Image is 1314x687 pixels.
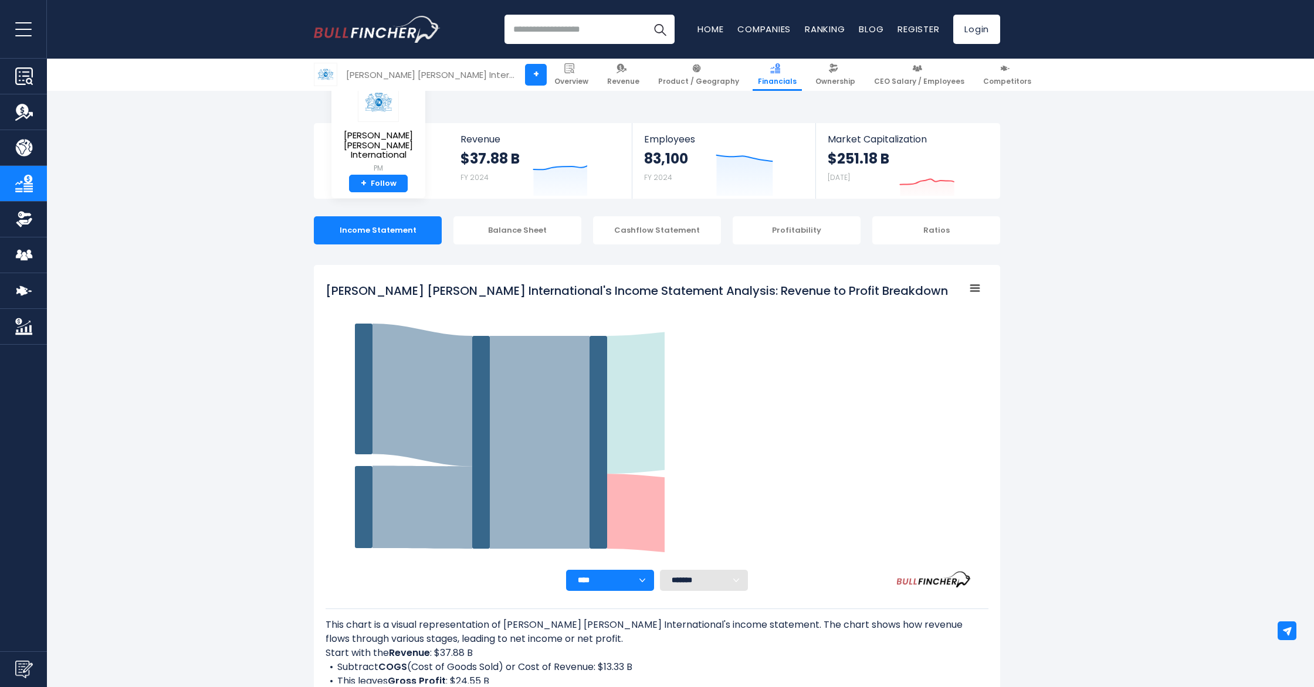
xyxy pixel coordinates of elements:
[810,59,861,91] a: Ownership
[733,216,861,244] div: Profitability
[828,172,850,182] small: [DATE]
[983,77,1031,86] span: Competitors
[898,23,939,35] a: Register
[326,277,988,570] svg: Philip Morris International's Income Statement Analysis: Revenue to Profit Breakdown
[872,216,1000,244] div: Ratios
[389,646,430,659] b: Revenue
[314,16,440,43] a: Go to homepage
[874,77,964,86] span: CEO Salary / Employees
[978,59,1037,91] a: Competitors
[593,216,721,244] div: Cashflow Statement
[460,149,520,168] strong: $37.88 B
[607,77,639,86] span: Revenue
[346,68,516,81] div: [PERSON_NAME] [PERSON_NAME] International
[326,660,988,674] li: Subtract (Cost of Goods Sold) or Cost of Revenue: $13.33 B
[645,15,675,44] button: Search
[737,23,791,35] a: Companies
[349,175,408,193] a: +Follow
[326,618,988,683] div: This chart is a visual representation of [PERSON_NAME] [PERSON_NAME] International's income state...
[697,23,723,35] a: Home
[828,149,889,168] strong: $251.18 B
[378,660,407,674] b: COGS
[658,77,739,86] span: Product / Geography
[653,59,744,91] a: Product / Geography
[340,82,416,175] a: [PERSON_NAME] [PERSON_NAME] International PM
[953,15,1000,44] a: Login
[15,210,33,228] img: Ownership
[341,163,416,174] small: PM
[460,134,621,145] span: Revenue
[341,131,416,160] span: [PERSON_NAME] [PERSON_NAME] International
[644,149,688,168] strong: 83,100
[361,178,367,189] strong: +
[358,83,399,122] img: PM logo
[828,134,987,145] span: Market Capitalization
[815,77,855,86] span: Ownership
[460,172,489,182] small: FY 2024
[525,64,547,86] a: +
[632,123,815,199] a: Employees 83,100 FY 2024
[314,216,442,244] div: Income Statement
[758,77,797,86] span: Financials
[644,172,672,182] small: FY 2024
[816,123,999,199] a: Market Capitalization $251.18 B [DATE]
[314,63,337,86] img: PM logo
[554,77,588,86] span: Overview
[449,123,632,199] a: Revenue $37.88 B FY 2024
[859,23,883,35] a: Blog
[602,59,645,91] a: Revenue
[314,16,441,43] img: Bullfincher logo
[805,23,845,35] a: Ranking
[453,216,581,244] div: Balance Sheet
[549,59,594,91] a: Overview
[869,59,970,91] a: CEO Salary / Employees
[644,134,803,145] span: Employees
[326,283,948,299] tspan: [PERSON_NAME] [PERSON_NAME] International's Income Statement Analysis: Revenue to Profit Breakdown
[753,59,802,91] a: Financials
